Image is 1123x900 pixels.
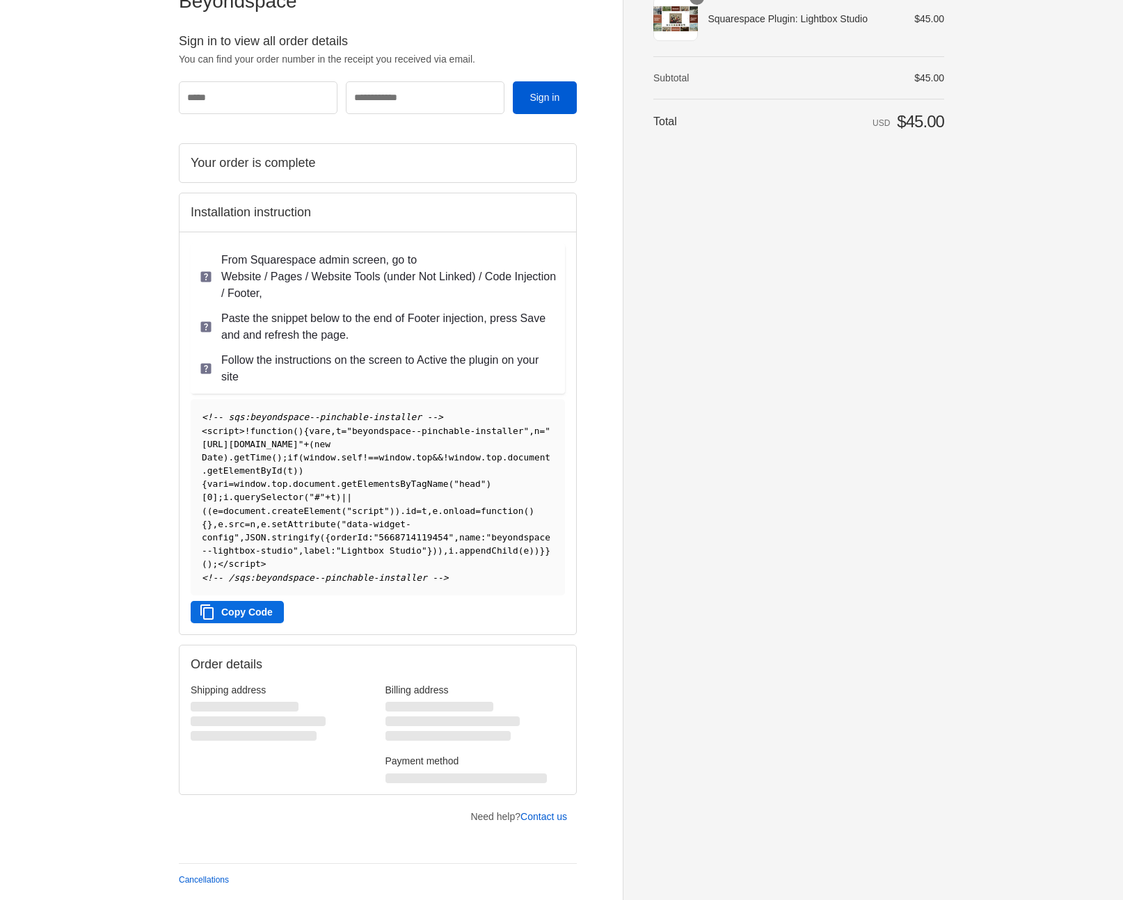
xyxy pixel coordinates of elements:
[449,479,454,489] span: (
[293,426,298,436] span: (
[422,506,427,516] span: t
[212,559,218,569] span: ;
[207,519,213,529] span: }
[475,506,481,516] span: =
[481,452,486,463] span: .
[347,506,390,516] span: "script"
[277,452,282,463] span: )
[341,479,448,489] span: getElementsByTagName
[347,426,529,436] span: "beyondspace--pinchable-installer"
[303,545,330,556] span: label
[314,439,330,449] span: new
[336,492,342,502] span: )
[223,479,229,489] span: i
[191,155,565,171] h2: Your order is complete
[212,519,218,529] span: ,
[653,72,739,84] th: Subtotal
[897,112,944,131] span: $45.00
[271,506,341,516] span: createElement
[202,426,550,449] span: "[URL][DOMAIN_NAME]"
[330,545,336,556] span: :
[454,532,459,543] span: ,
[443,506,475,516] span: onload
[309,426,325,436] span: var
[395,506,400,516] span: )
[438,545,443,556] span: )
[433,506,438,516] span: e
[330,426,336,436] span: ,
[385,755,566,767] h3: Payment method
[486,479,491,489] span: )
[309,439,314,449] span: (
[261,519,266,529] span: e
[325,532,330,543] span: {
[303,439,309,449] span: +
[545,545,550,556] span: }
[341,426,347,436] span: =
[520,811,567,822] a: Contact us
[223,506,266,516] span: document
[212,506,218,516] span: e
[218,519,223,529] span: e
[255,519,261,529] span: ,
[202,465,207,476] span: .
[229,452,234,463] span: .
[341,452,363,463] span: self
[245,519,250,529] span: =
[245,426,250,436] span: !
[179,52,577,67] p: You can find your order number in the receipt you received via email.
[293,479,336,489] span: document
[212,492,218,502] span: ]
[534,545,540,556] span: )
[202,519,207,529] span: {
[502,452,508,463] span: .
[470,810,567,824] p: Need help?
[406,506,416,516] span: id
[266,506,272,516] span: .
[234,452,271,463] span: getTime
[223,492,229,502] span: i
[432,545,438,556] span: )
[207,559,213,569] span: )
[481,532,486,543] span: :
[229,519,245,529] span: src
[271,519,335,529] span: setAttribute
[534,426,540,436] span: n
[481,506,524,516] span: function
[304,452,336,463] span: window
[221,252,557,302] p: From Squarespace admin screen, go to Website / Pages / Website Tools (under Not Linked) / Code In...
[303,426,309,436] span: {
[223,519,229,529] span: .
[708,13,895,25] span: Squarespace Plugin: Lightbox Studio
[449,452,481,463] span: window
[914,13,944,24] span: $45.00
[368,532,374,543] span: :
[223,452,229,463] span: )
[229,559,261,569] span: script
[325,426,330,436] span: e
[229,479,234,489] span: =
[438,506,443,516] span: .
[513,81,577,113] button: Sign in
[271,452,277,463] span: (
[207,465,282,476] span: getElementById
[540,426,545,436] span: =
[298,452,304,463] span: (
[250,519,255,529] span: n
[416,452,432,463] span: top
[218,506,223,516] span: =
[234,479,266,489] span: window
[427,545,433,556] span: }
[432,452,443,463] span: &&
[293,465,298,476] span: )
[363,452,379,463] span: !==
[454,479,486,489] span: "head"
[303,492,309,502] span: (
[529,506,534,516] span: )
[239,532,245,543] span: ,
[336,426,342,436] span: t
[271,532,319,543] span: stringify
[379,452,411,463] span: window
[282,452,288,463] span: ;
[271,479,287,489] span: top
